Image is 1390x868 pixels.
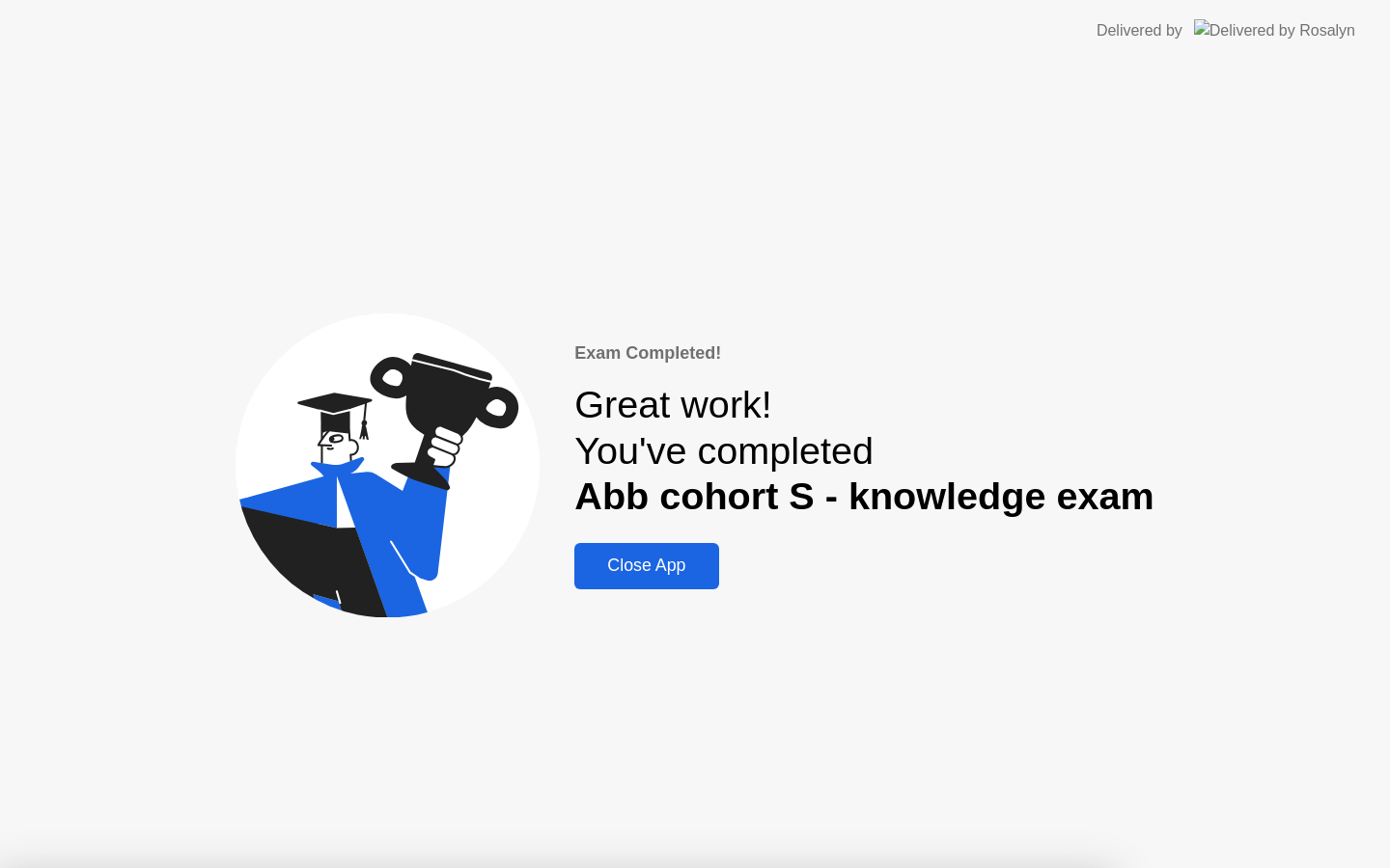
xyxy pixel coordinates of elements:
[1194,19,1355,41] img: Delivered by Rosalyn
[580,556,712,576] div: Close App
[574,340,1154,366] div: Exam Completed!
[574,475,1154,517] b: Abb cohort S - knowledge exam
[574,382,1154,520] div: Great work! You've completed
[1097,19,1182,42] div: Delivered by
